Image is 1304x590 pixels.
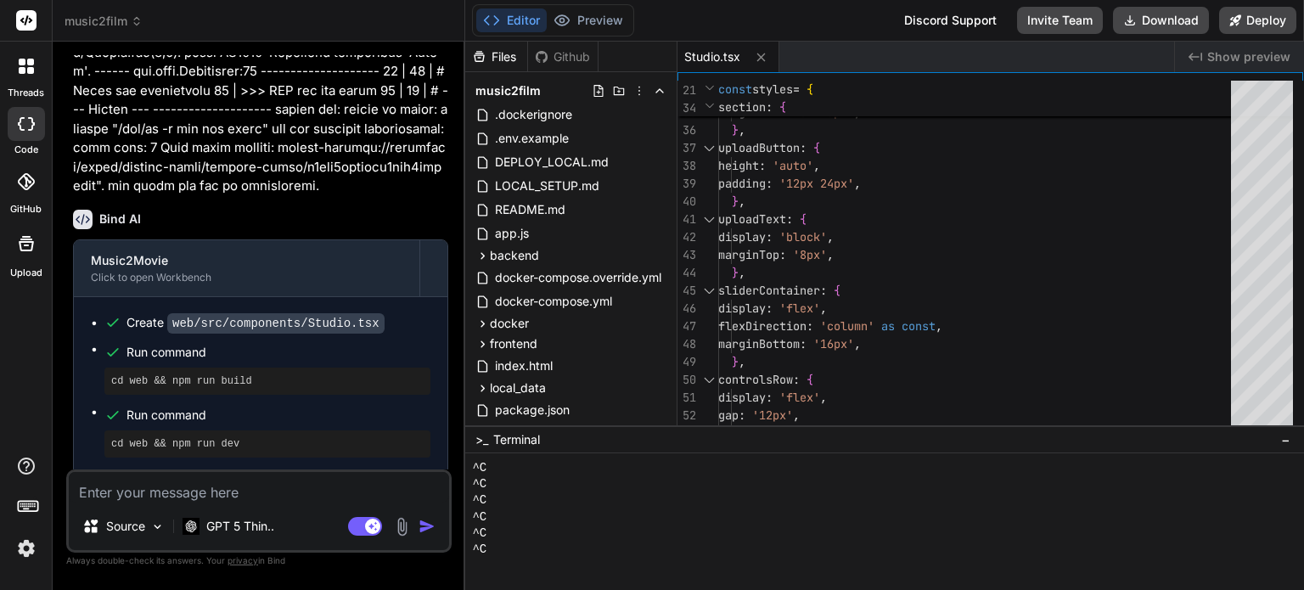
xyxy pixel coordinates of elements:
span: padding [718,176,766,191]
div: Discord Support [894,7,1007,34]
span: } [732,265,739,280]
span: '16px' [813,336,854,351]
button: Preview [547,8,630,32]
span: const [902,318,936,334]
div: 51 [677,389,696,407]
span: >_ [475,431,488,448]
button: Editor [476,8,547,32]
span: 21 [677,81,696,99]
code: web/src/components/Studio.tsx [167,313,385,334]
span: : [759,158,766,173]
span: .env.example [493,128,570,149]
span: marginTop [718,247,779,262]
div: Click to open Workbench [91,271,402,284]
span: Show preview [1207,48,1290,65]
span: : [766,301,773,316]
span: controlsRow [718,372,793,387]
span: Run command [126,407,430,424]
span: sliderContainer [718,283,820,298]
span: display [718,301,766,316]
span: gap [718,407,739,423]
span: docker-compose.override.yml [493,267,663,288]
span: DEPLOY_LOCAL.md [493,152,610,172]
span: , [739,354,745,369]
span: , [854,176,861,191]
button: − [1278,426,1294,453]
span: music2film [65,13,143,30]
span: ^C [472,460,486,476]
span: : [807,318,813,334]
label: GitHub [10,202,42,216]
span: ^C [472,476,486,492]
p: GPT 5 Thin.. [206,518,274,535]
div: Files [465,48,527,65]
img: settings [12,534,41,563]
span: : [800,336,807,351]
span: : [739,407,745,423]
span: , [793,407,800,423]
span: , [739,265,745,280]
div: Click to collapse the range. [698,282,720,300]
span: , [827,229,834,244]
span: : [779,247,786,262]
span: { [779,99,786,115]
label: code [14,143,38,157]
span: : [793,372,800,387]
span: index.html [493,356,554,376]
span: 'flex' [779,390,820,405]
span: privacy [228,555,258,565]
div: Github [528,48,598,65]
h6: Bind AI [99,211,141,228]
span: : [766,390,773,405]
span: 34 [677,99,696,117]
span: } [732,354,739,369]
div: 39 [677,175,696,193]
div: 43 [677,246,696,264]
span: 'block' [779,229,827,244]
label: threads [8,86,44,100]
span: , [820,301,827,316]
span: , [936,318,942,334]
span: } [732,122,739,138]
span: app.js [493,223,531,244]
div: Click to collapse the range. [698,371,720,389]
span: : [800,140,807,155]
span: 'flex' [779,301,820,316]
span: = [793,81,800,97]
span: local_data [490,379,546,396]
span: frontend [490,335,537,352]
span: , [827,247,834,262]
img: GPT 5 Thinking High [183,518,200,534]
span: , [820,390,827,405]
span: uploadButton [718,140,800,155]
span: , [739,122,745,138]
span: 'column' [820,318,874,334]
span: web [490,424,514,441]
span: README.md [493,199,567,220]
div: 50 [677,371,696,389]
span: ^C [472,492,486,509]
span: marginBottom [718,336,800,351]
span: Studio.tsx [684,48,740,65]
span: { [813,140,820,155]
span: display [718,229,766,244]
span: '12px 24px' [779,176,854,191]
div: 37 [677,139,696,157]
span: : [786,211,793,227]
button: Download [1113,7,1209,34]
span: '8px' [793,247,827,262]
span: − [1281,431,1290,448]
div: 47 [677,317,696,335]
div: 52 [677,407,696,424]
div: 44 [677,264,696,282]
span: flexDirection [718,318,807,334]
p: Always double-check its answers. Your in Bind [66,553,452,569]
div: Create [126,314,385,332]
button: Music2MovieClick to open Workbench [74,240,419,296]
span: ^C [472,525,486,542]
span: height [718,158,759,173]
p: Source [106,518,145,535]
img: icon [419,518,436,535]
pre: cd web && npm run build [111,374,424,388]
span: music2film [475,82,541,99]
